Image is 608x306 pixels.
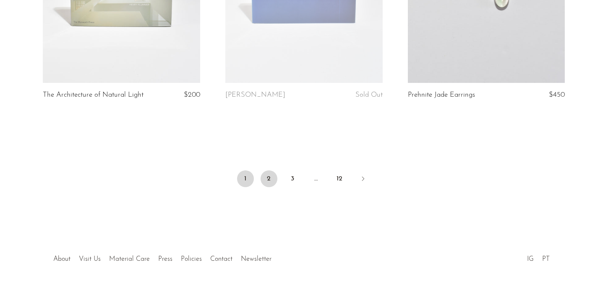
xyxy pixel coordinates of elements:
[284,170,301,187] a: 3
[527,256,534,262] a: IG
[181,256,202,262] a: Policies
[53,256,70,262] a: About
[237,170,254,187] span: 1
[542,256,550,262] a: PT
[331,170,348,187] a: 12
[355,91,383,98] span: Sold Out
[261,170,277,187] a: 2
[210,256,232,262] a: Contact
[43,91,144,99] a: The Architecture of Natural Light
[158,256,172,262] a: Press
[523,249,554,265] ul: Social Medias
[184,91,200,98] span: $200
[79,256,101,262] a: Visit Us
[225,91,285,99] a: [PERSON_NAME]
[308,170,324,187] span: …
[109,256,150,262] a: Material Care
[408,91,475,99] a: Prehnite Jade Earrings
[549,91,565,98] span: $450
[355,170,371,189] a: Next
[49,249,276,265] ul: Quick links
